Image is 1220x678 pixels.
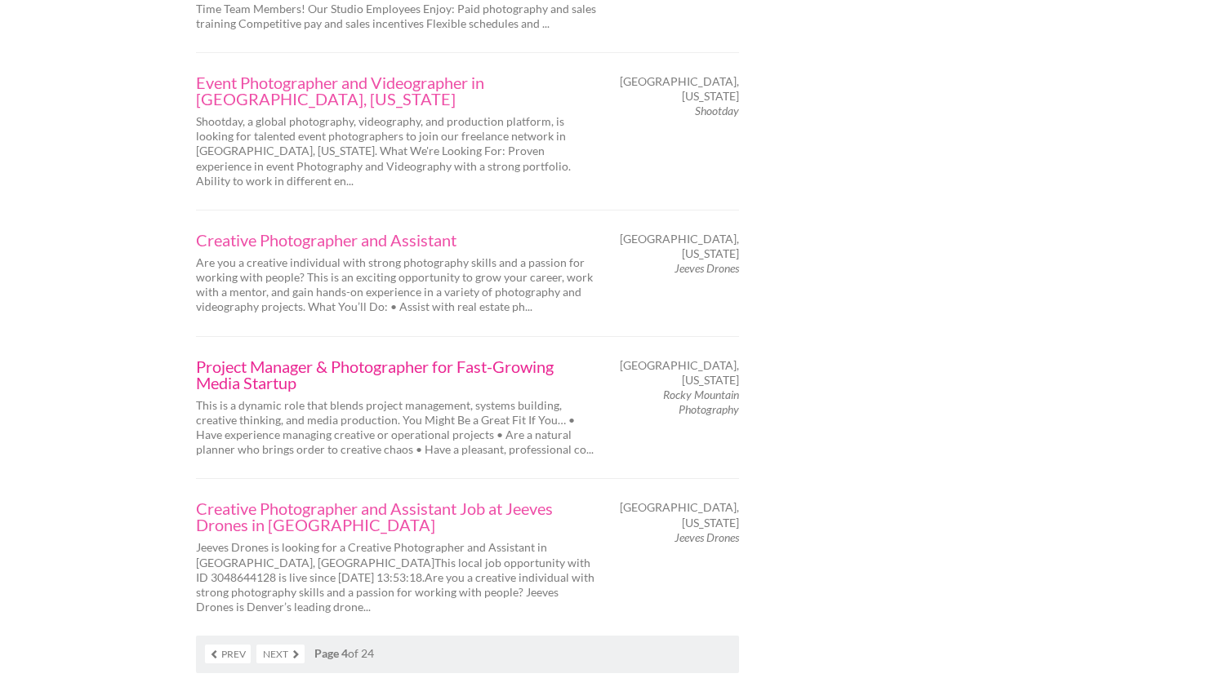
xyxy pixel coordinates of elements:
p: Shootday, a global photography, videography, and production platform, is looking for talented eve... [196,114,596,188]
a: Prev [205,645,251,663]
span: [GEOGRAPHIC_DATA], [US_STATE] [620,232,739,261]
strong: Page 4 [314,646,348,660]
p: This is a dynamic role that blends project management, systems building, creative thinking, and m... [196,398,596,458]
a: Event Photographer and Videographer in [GEOGRAPHIC_DATA], [US_STATE] [196,74,596,107]
nav: of 24 [196,636,739,673]
span: [GEOGRAPHIC_DATA], [US_STATE] [620,500,739,530]
p: Jeeves Drones is looking for a Creative Photographer and Assistant in [GEOGRAPHIC_DATA], [GEOGRAP... [196,540,596,614]
em: Jeeves Drones [675,261,739,275]
p: Are you a creative individual with strong photography skills and a passion for working with peopl... [196,255,596,315]
a: Next [256,645,305,663]
a: Creative Photographer and Assistant [196,232,596,248]
span: [GEOGRAPHIC_DATA], [US_STATE] [620,74,739,104]
em: Shootday [695,104,739,117]
em: Rocky Mountain Photography [663,388,739,416]
a: Creative Photographer and Assistant Job at Jeeves Drones in [GEOGRAPHIC_DATA] [196,500,596,533]
a: Project Manager & Photographer for Fast-Growing Media Startup [196,358,596,391]
em: Jeeves Drones [675,530,739,544]
span: [GEOGRAPHIC_DATA], [US_STATE] [620,358,739,388]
